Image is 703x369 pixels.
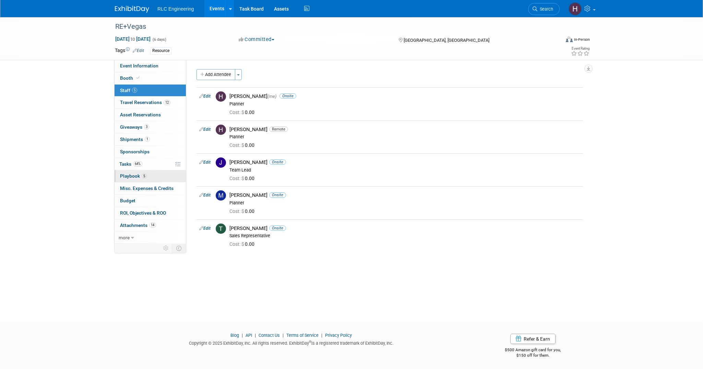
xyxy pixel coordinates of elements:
span: (6 days) [152,37,166,42]
span: Staff [120,88,137,93]
a: Giveaways3 [115,121,186,133]
span: Asset Reservations [120,112,161,117]
a: API [246,333,252,338]
a: Event Information [115,60,186,72]
div: Planner [229,101,580,107]
span: 5 [142,174,147,179]
a: Edit [199,160,211,165]
a: Budget [115,195,186,207]
span: Onsite [269,160,286,165]
span: 3 [144,124,149,129]
a: Terms of Service [286,333,319,338]
img: M.jpg [216,190,226,201]
div: [PERSON_NAME] [229,126,580,133]
span: 5 [132,88,137,93]
span: Onsite [269,192,286,198]
span: Cost: $ [229,176,245,181]
span: | [253,333,258,338]
span: 0.00 [229,208,257,214]
span: Event Information [120,63,158,68]
span: Travel Reservations [120,100,170,105]
span: Giveaways [120,124,149,130]
span: Remote [269,127,288,132]
a: Asset Reservations [115,109,186,121]
span: 12 [164,100,170,105]
div: Planner [229,200,580,206]
div: $500 Amazon gift card for you, [478,343,588,358]
a: Search [528,3,560,15]
a: Misc. Expenses & Credits [115,182,186,194]
span: [DATE] [DATE] [115,36,151,42]
span: Attachments [120,222,156,228]
span: Cost: $ [229,110,245,115]
a: Playbook5 [115,170,186,182]
span: Playbook [120,173,147,179]
a: Privacy Policy [325,333,352,338]
span: Misc. Expenses & Credits [120,186,174,191]
div: [PERSON_NAME] [229,159,580,166]
sup: ® [309,340,311,344]
div: RE+Vegas [113,21,549,33]
button: Committed [236,36,277,43]
span: 64% [133,161,142,166]
div: [PERSON_NAME] [229,225,580,232]
span: | [240,333,245,338]
span: 0.00 [229,176,257,181]
a: Attachments14 [115,219,186,231]
span: Onsite [269,226,286,231]
a: Tasks64% [115,158,186,170]
a: Blog [230,333,239,338]
span: Search [537,7,553,12]
span: 0.00 [229,241,257,247]
div: Planner [229,134,580,140]
div: Resource [150,47,171,54]
div: Copyright © 2025 ExhibitDay, Inc. All rights reserved. ExhibitDay is a registered trademark of Ex... [115,339,467,346]
span: Booth [120,75,141,81]
span: Sponsorships [120,149,150,154]
a: Sponsorships [115,146,186,158]
img: ExhibitDay [115,6,149,13]
a: Contact Us [259,333,280,338]
span: to [130,36,136,42]
span: Onsite [279,93,296,99]
i: Booth reservation complete [136,76,140,80]
span: Shipments [120,137,150,142]
div: Event Rating [571,47,589,50]
img: H.jpg [216,125,226,135]
div: [PERSON_NAME] [229,93,580,100]
div: $150 off for them. [478,353,588,358]
span: ROI, Objectives & ROO [120,210,166,216]
a: Edit [199,94,211,99]
span: more [119,235,130,240]
span: Cost: $ [229,142,245,148]
img: T.jpg [216,224,226,234]
span: Cost: $ [229,241,245,247]
span: 0.00 [229,142,257,148]
span: 14 [149,222,156,228]
a: Edit [199,193,211,198]
img: H.jpg [216,91,226,102]
a: Shipments1 [115,133,186,145]
a: more [115,232,186,244]
button: Add Attendee [196,69,235,80]
div: [PERSON_NAME] [229,192,580,199]
a: ROI, Objectives & ROO [115,207,186,219]
span: 0.00 [229,110,257,115]
a: Travel Reservations12 [115,97,186,109]
span: RLC Engineering [157,6,194,12]
span: 1 [145,137,150,142]
span: (me) [267,94,276,99]
div: In-Person [574,37,590,42]
td: Tags [115,47,144,55]
td: Toggle Event Tabs [172,244,186,253]
span: Budget [120,198,135,203]
div: Team Lead [229,167,580,173]
td: Personalize Event Tab Strip [160,244,172,253]
span: | [281,333,285,338]
span: [GEOGRAPHIC_DATA], [GEOGRAPHIC_DATA] [404,38,489,43]
div: Sales Representative [229,233,580,239]
a: Booth [115,72,186,84]
a: Refer & Earn [510,334,556,344]
span: Tasks [119,161,142,167]
a: Staff5 [115,85,186,97]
